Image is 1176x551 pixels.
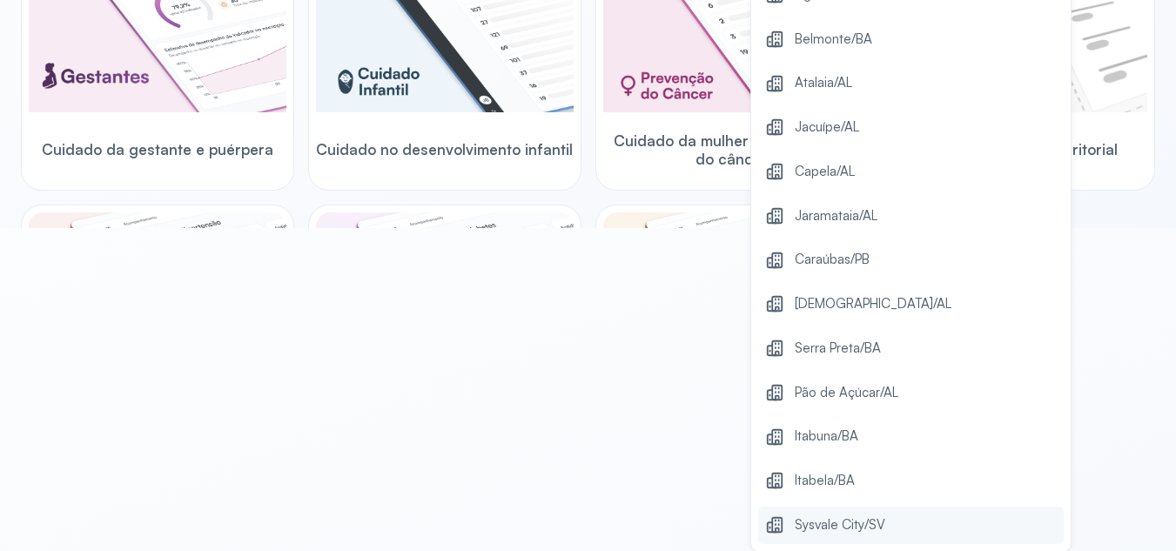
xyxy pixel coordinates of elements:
span: Itabuna/BA [795,425,858,448]
span: Belmonte/BA [795,28,872,51]
span: Cuidado da mulher na prevenção do câncer [603,131,861,169]
span: Atalaia/AL [795,71,852,95]
span: Sysvale City/SV [795,514,885,537]
span: [DEMOGRAPHIC_DATA]/AL [795,292,951,316]
span: Jacuípe/AL [795,116,859,139]
span: Cuidado no desenvolvimento infantil [316,140,573,158]
img: hypertension.png [29,212,286,390]
span: Caraúbas/PB [795,248,870,272]
span: Itabela/BA [795,469,855,493]
span: Serra Preta/BA [795,337,881,360]
span: Pão de Açúcar/AL [795,381,898,405]
span: Cuidado da gestante e puérpera [42,140,273,158]
span: Capela/AL [795,160,855,184]
span: Jaramataia/AL [795,205,877,228]
img: diabetics.png [316,212,574,390]
img: elderly.png [603,212,861,390]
